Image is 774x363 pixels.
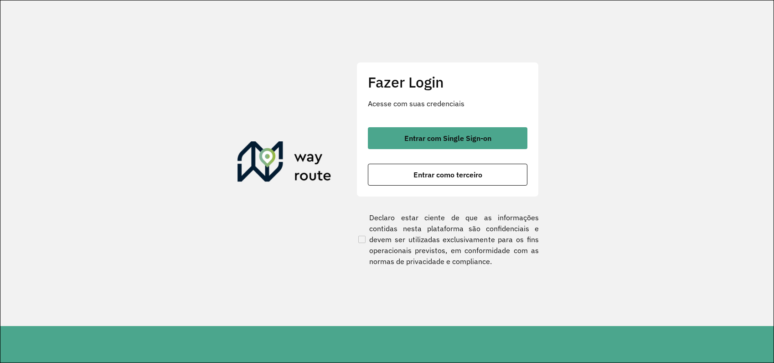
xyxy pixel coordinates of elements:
[368,98,527,109] p: Acesse com suas credenciais
[413,171,482,178] span: Entrar como terceiro
[356,212,539,267] label: Declaro estar ciente de que as informações contidas nesta plataforma são confidenciais e devem se...
[368,164,527,186] button: button
[237,141,331,185] img: Roteirizador AmbevTech
[404,135,491,142] span: Entrar com Single Sign-on
[368,73,527,91] h2: Fazer Login
[368,127,527,149] button: button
